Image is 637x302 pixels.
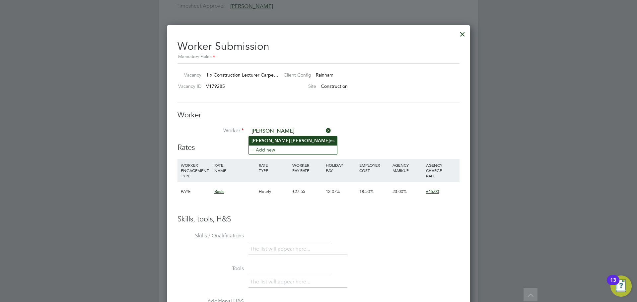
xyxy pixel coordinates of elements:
div: RATE TYPE [257,159,291,176]
button: Open Resource Center, 13 new notifications [610,275,632,297]
li: es [249,136,337,145]
label: Vacancy [175,72,201,78]
label: Skills / Qualifications [177,232,244,239]
span: V179285 [206,83,225,89]
b: [PERSON_NAME] [291,138,330,144]
h3: Skills, tools, H&S [177,214,460,224]
div: AGENCY MARKUP [391,159,424,176]
label: Worker [177,127,244,134]
div: AGENCY CHARGE RATE [424,159,458,182]
label: Vacancy ID [175,83,201,89]
span: £45.00 [426,189,439,194]
div: £27.55 [291,182,324,201]
label: Site [278,83,316,89]
h3: Rates [177,143,460,152]
div: PAYE [179,182,213,201]
h2: Worker Submission [177,34,460,61]
div: 13 [610,280,616,289]
span: Construction [321,83,348,89]
li: The list will appear here... [250,277,313,286]
label: Client Config [278,72,311,78]
label: Tools [177,265,244,272]
h3: Worker [177,110,460,120]
span: 18.50% [359,189,374,194]
div: Mandatory Fields [177,53,460,61]
li: The list will appear here... [250,245,313,254]
span: 23.00% [392,189,407,194]
div: RATE NAME [213,159,257,176]
span: Basic [214,189,224,194]
div: Hourly [257,182,291,201]
span: Rainham [316,72,333,78]
div: WORKER ENGAGEMENT TYPE [179,159,213,182]
div: WORKER PAY RATE [291,159,324,176]
b: [PERSON_NAME] [251,138,290,144]
span: 1 x Construction Lecturer Carpe… [206,72,278,78]
div: EMPLOYER COST [358,159,391,176]
input: Search for... [249,126,331,136]
li: + Add new [249,145,337,154]
div: HOLIDAY PAY [324,159,358,176]
span: 12.07% [326,189,340,194]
